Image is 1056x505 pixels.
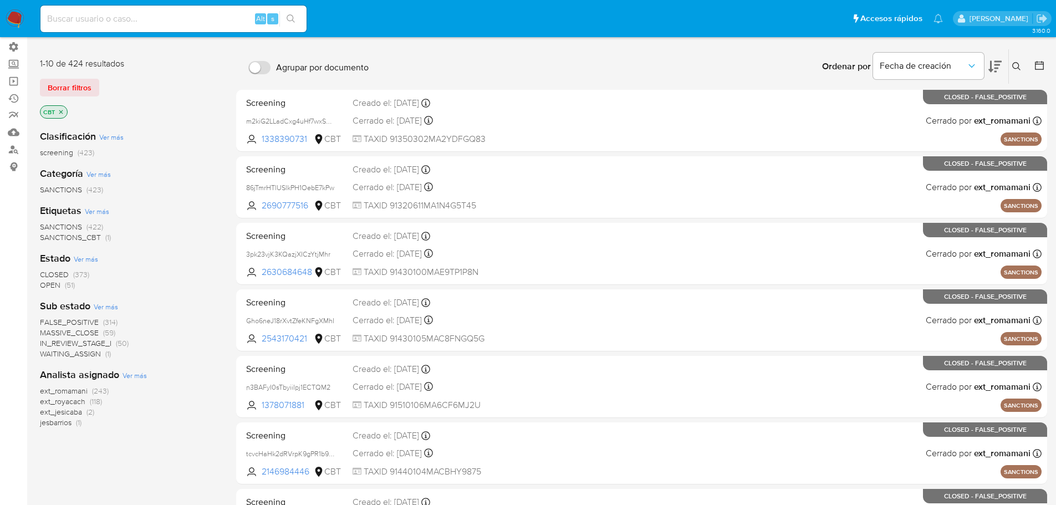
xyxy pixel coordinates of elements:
input: Buscar usuario o caso... [40,12,307,26]
span: Alt [256,13,265,24]
span: 3.160.0 [1032,26,1050,35]
a: Salir [1036,13,1048,24]
p: alan.sanchez@mercadolibre.com [970,13,1032,24]
span: Accesos rápidos [860,13,922,24]
button: search-icon [279,11,302,27]
span: s [271,13,274,24]
a: Notificaciones [933,14,943,23]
